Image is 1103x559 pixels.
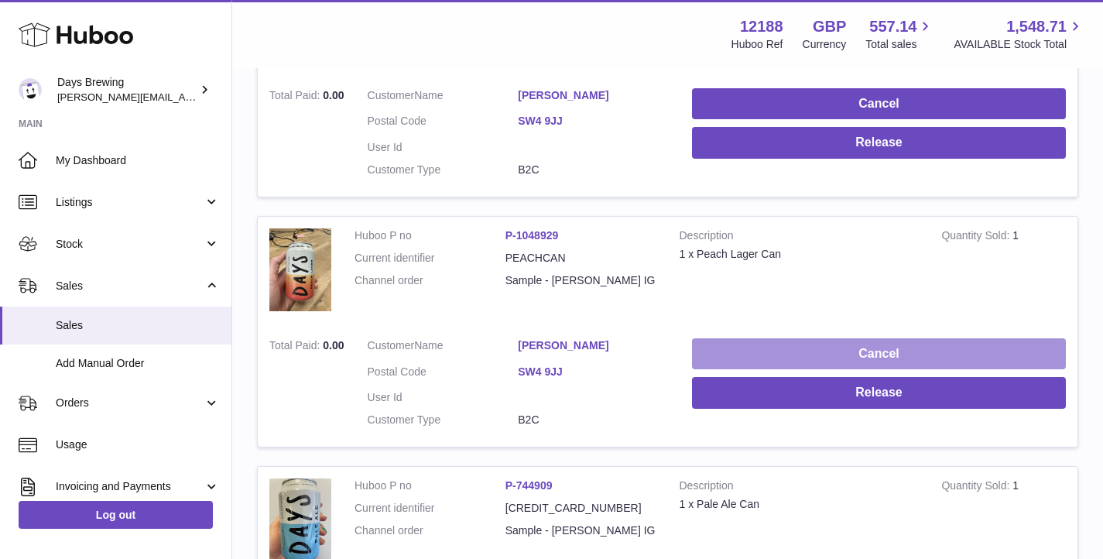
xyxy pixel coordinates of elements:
dt: Channel order [355,523,505,538]
a: 557.14 Total sales [865,16,934,52]
a: P-744909 [505,479,553,492]
dt: Huboo P no [355,478,505,493]
dd: PEACHCAN [505,251,656,266]
a: SW4 9JJ [518,365,669,379]
dt: Postal Code [368,365,519,383]
span: [PERSON_NAME][EMAIL_ADDRESS][DOMAIN_NAME] [57,91,310,103]
strong: Quantity Sold [941,229,1012,245]
span: Customer [368,89,415,101]
span: Customer [368,339,415,352]
span: Usage [56,437,220,452]
span: 0.00 [323,339,344,352]
dt: Customer Type [368,163,519,177]
dt: Name [368,88,519,107]
span: Add Manual Order [56,356,220,371]
dt: User Id [368,390,519,405]
strong: Quantity Sold [941,479,1012,496]
div: 1 x Peach Lager Can [680,247,919,262]
td: 1 [930,217,1077,327]
a: 1,548.71 AVAILABLE Stock Total [954,16,1084,52]
button: Release [692,127,1066,159]
dd: B2C [518,413,669,427]
div: Days Brewing [57,75,197,105]
dt: Postal Code [368,114,519,132]
dd: B2C [518,163,669,177]
dt: Channel order [355,273,505,288]
strong: Total Paid [269,339,323,355]
img: 121881752054052.jpg [269,228,331,311]
dd: [CREDIT_CARD_NUMBER] [505,501,656,516]
span: Listings [56,195,204,210]
span: Orders [56,396,204,410]
span: Sales [56,279,204,293]
a: P-1048929 [505,229,559,242]
span: 0.00 [323,89,344,101]
strong: 12188 [740,16,783,37]
button: Cancel [692,338,1066,370]
dt: Name [368,338,519,357]
dt: Current identifier [355,251,505,266]
a: Log out [19,501,213,529]
strong: GBP [813,16,846,37]
button: Release [692,377,1066,409]
div: Currency [803,37,847,52]
span: 557.14 [869,16,916,37]
dt: Huboo P no [355,228,505,243]
a: [PERSON_NAME] [518,338,669,353]
span: My Dashboard [56,153,220,168]
span: Sales [56,318,220,333]
dt: User Id [368,140,519,155]
span: AVAILABLE Stock Total [954,37,1084,52]
button: Cancel [692,88,1066,120]
dt: Current identifier [355,501,505,516]
a: [PERSON_NAME] [518,88,669,103]
dt: Customer Type [368,413,519,427]
strong: Description [680,478,919,497]
a: SW4 9JJ [518,114,669,129]
dd: Sample - [PERSON_NAME] IG [505,523,656,538]
div: 1 x Pale Ale Can [680,497,919,512]
span: Total sales [865,37,934,52]
img: greg@daysbrewing.com [19,78,42,101]
span: Invoicing and Payments [56,479,204,494]
strong: Description [680,228,919,247]
span: Stock [56,237,204,252]
strong: Total Paid [269,89,323,105]
div: Huboo Ref [731,37,783,52]
span: 1,548.71 [1006,16,1067,37]
dd: Sample - [PERSON_NAME] IG [505,273,656,288]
